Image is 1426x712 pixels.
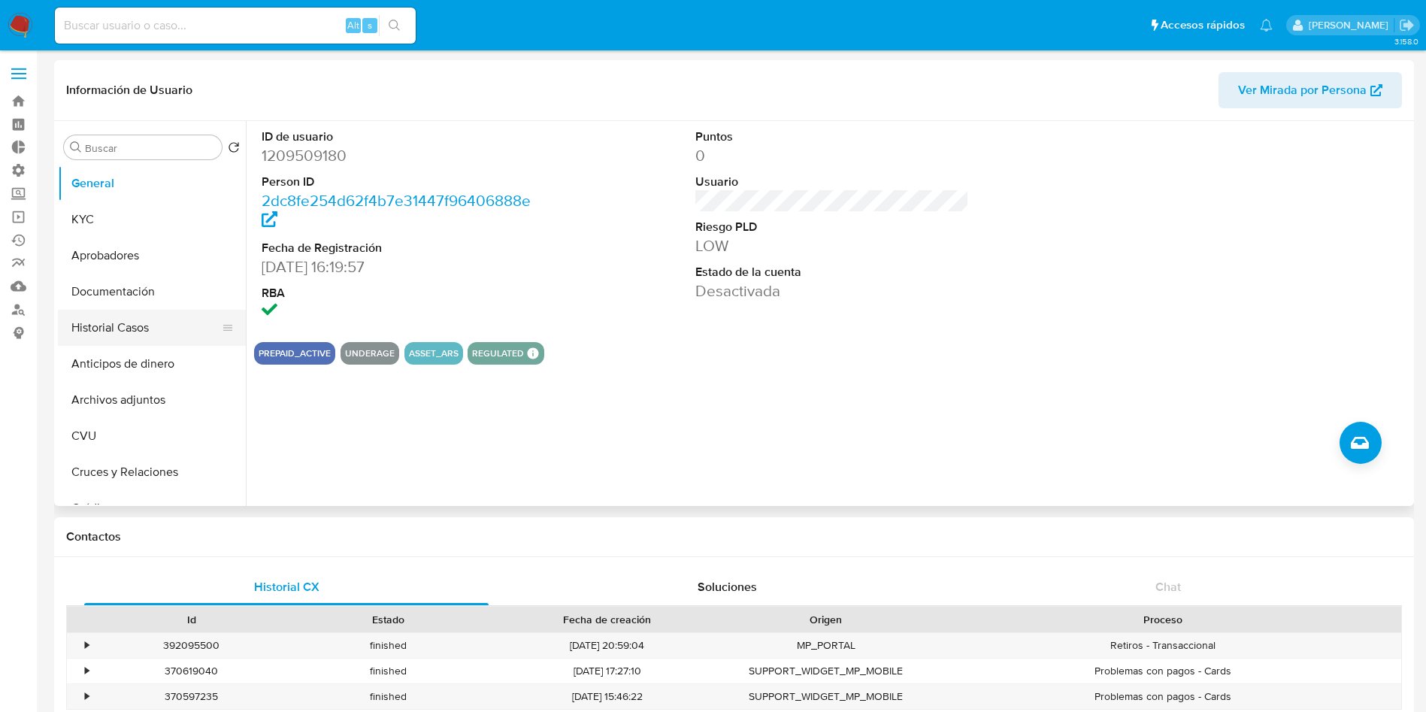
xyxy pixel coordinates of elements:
div: SUPPORT_WIDGET_MP_MOBILE [728,659,925,683]
button: search-icon [379,15,410,36]
span: Soluciones [698,578,757,595]
div: Problemas con pagos - Cards [925,684,1401,709]
button: Aprobadores [58,238,246,274]
button: Volver al orden por defecto [228,141,240,158]
dt: Estado de la cuenta [695,264,970,280]
div: Estado [301,612,477,627]
span: Chat [1155,578,1181,595]
div: • [85,689,89,704]
dd: [DATE] 16:19:57 [262,256,536,277]
div: • [85,638,89,653]
div: finished [290,633,487,658]
dd: 0 [695,145,970,166]
button: Documentación [58,274,246,310]
div: MP_PORTAL [728,633,925,658]
div: Origen [738,612,914,627]
div: finished [290,684,487,709]
input: Buscar [85,141,216,155]
div: Retiros - Transaccional [925,633,1401,658]
dd: LOW [695,235,970,256]
h1: Contactos [66,529,1402,544]
a: Notificaciones [1260,19,1273,32]
div: [DATE] 20:59:04 [487,633,728,658]
span: s [368,18,372,32]
dd: 1209509180 [262,145,536,166]
div: [DATE] 15:46:22 [487,684,728,709]
h1: Información de Usuario [66,83,192,98]
button: Buscar [70,141,82,153]
button: Archivos adjuntos [58,382,246,418]
span: Historial CX [254,578,319,595]
button: Historial Casos [58,310,234,346]
button: Ver Mirada por Persona [1219,72,1402,108]
div: Id [104,612,280,627]
input: Buscar usuario o caso... [55,16,416,35]
button: CVU [58,418,246,454]
dt: Usuario [695,174,970,190]
span: Alt [347,18,359,32]
button: Anticipos de dinero [58,346,246,382]
a: Salir [1399,17,1415,33]
div: Fecha de creación [498,612,717,627]
button: KYC [58,201,246,238]
span: Ver Mirada por Persona [1238,72,1367,108]
dt: Riesgo PLD [695,219,970,235]
button: Cruces y Relaciones [58,454,246,490]
div: 370619040 [93,659,290,683]
dt: ID de usuario [262,129,536,145]
p: gustavo.deseta@mercadolibre.com [1309,18,1394,32]
div: Proceso [935,612,1391,627]
dt: RBA [262,285,536,301]
span: Accesos rápidos [1161,17,1245,33]
div: 370597235 [93,684,290,709]
button: General [58,165,246,201]
div: finished [290,659,487,683]
dt: Puntos [695,129,970,145]
a: 2dc8fe254d62f4b7e31447f96406888e [262,189,531,232]
button: Créditos [58,490,246,526]
dd: Desactivada [695,280,970,301]
div: SUPPORT_WIDGET_MP_MOBILE [728,684,925,709]
dt: Fecha de Registración [262,240,536,256]
div: Problemas con pagos - Cards [925,659,1401,683]
div: • [85,664,89,678]
div: [DATE] 17:27:10 [487,659,728,683]
dt: Person ID [262,174,536,190]
div: 392095500 [93,633,290,658]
